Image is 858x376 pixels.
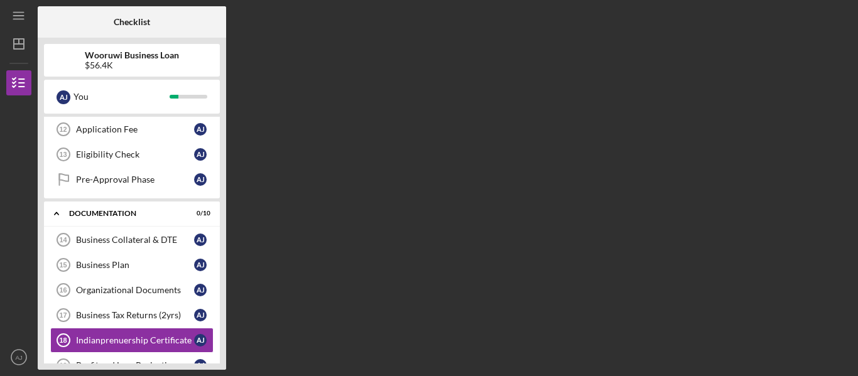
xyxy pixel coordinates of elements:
[194,359,207,372] div: A J
[59,311,67,319] tspan: 17
[50,142,214,167] a: 13Eligibility CheckAJ
[50,303,214,328] a: 17Business Tax Returns (2yrs)AJ
[50,117,214,142] a: 12Application FeeAJ
[59,362,67,369] tspan: 19
[69,210,179,217] div: Documentation
[85,50,179,60] b: Wooruwi Business Loan
[194,334,207,346] div: A J
[194,284,207,296] div: A J
[57,90,70,104] div: A J
[76,235,194,245] div: Business Collateral & DTE
[59,151,67,158] tspan: 13
[59,286,67,294] tspan: 16
[188,210,210,217] div: 0 / 10
[194,234,207,246] div: A J
[59,126,67,133] tspan: 12
[76,360,194,370] div: Profit and Loss Projections
[15,354,22,361] text: AJ
[73,86,170,107] div: You
[194,259,207,271] div: A J
[50,167,214,192] a: Pre-Approval PhaseAJ
[59,261,67,269] tspan: 15
[50,277,214,303] a: 16Organizational DocumentsAJ
[50,252,214,277] a: 15Business PlanAJ
[76,175,194,185] div: Pre-Approval Phase
[114,17,150,27] b: Checklist
[76,260,194,270] div: Business Plan
[50,328,214,353] a: 18Indianprenuership CertificateAJ
[194,148,207,161] div: A J
[50,227,214,252] a: 14Business Collateral & DTEAJ
[194,173,207,186] div: A J
[85,60,179,70] div: $56.4K
[76,285,194,295] div: Organizational Documents
[59,236,67,244] tspan: 14
[76,149,194,159] div: Eligibility Check
[6,345,31,370] button: AJ
[76,335,194,345] div: Indianprenuership Certificate
[194,309,207,321] div: A J
[76,310,194,320] div: Business Tax Returns (2yrs)
[76,124,194,134] div: Application Fee
[59,336,67,344] tspan: 18
[194,123,207,136] div: A J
